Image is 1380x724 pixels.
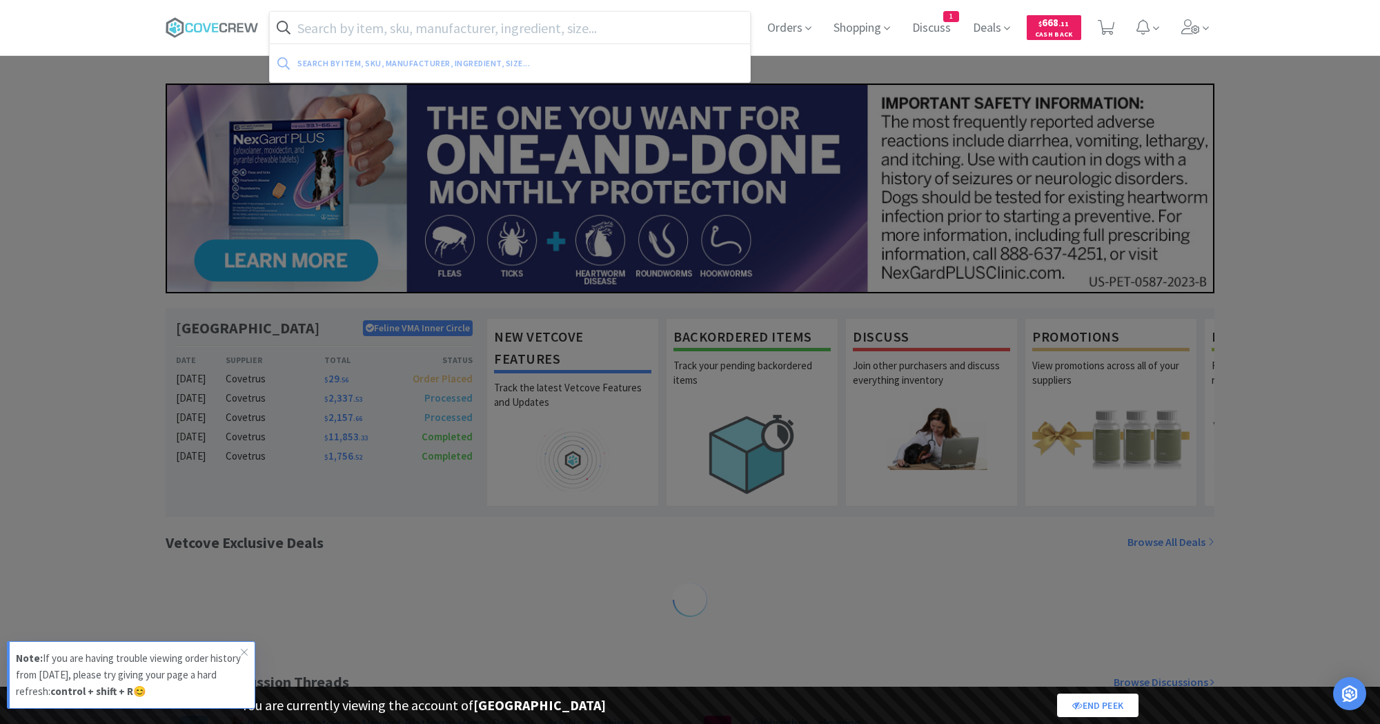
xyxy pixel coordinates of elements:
span: 1 [944,12,958,21]
a: Discuss1 [907,22,956,35]
strong: [GEOGRAPHIC_DATA] [473,696,606,714]
span: . 11 [1058,19,1069,28]
input: Search by item, sku, manufacturer, ingredient, size... [270,12,750,43]
a: $668.11Cash Back [1027,9,1081,46]
strong: control + shift + R [50,685,133,698]
a: End Peek [1057,694,1138,717]
span: Cash Back [1035,31,1073,40]
div: Open Intercom Messenger [1333,677,1366,710]
p: If you are having trouble viewing order history from [DATE], please try giving your page a hard r... [16,650,241,700]
span: $ [1038,19,1042,28]
strong: Note: [16,652,43,665]
p: You are currently viewing the account of [241,694,606,716]
div: Search by item, sku, manufacturer, ingredient, size... [297,52,635,74]
span: 668 [1038,16,1069,29]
